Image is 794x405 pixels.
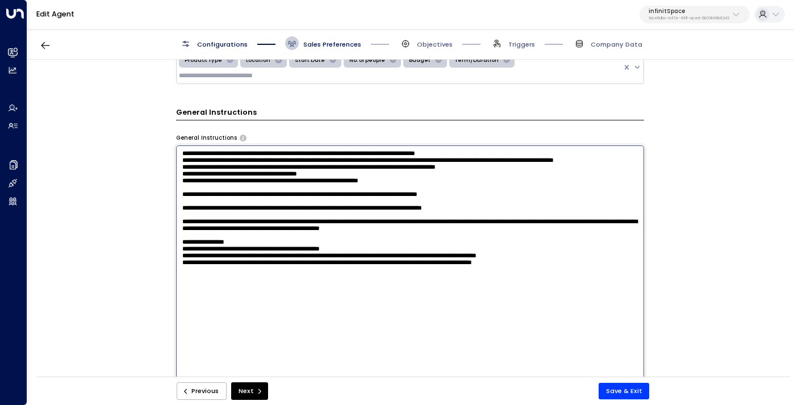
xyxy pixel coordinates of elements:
[176,134,237,142] label: General Instructions
[181,55,224,66] div: Product Type
[243,55,272,66] div: Location
[387,55,399,66] div: Remove No. of people
[231,382,268,400] button: Next
[417,40,453,49] span: Objectives
[272,55,285,66] div: Remove Location
[327,55,339,66] div: Remove Start Date
[240,135,246,140] button: Provide any specific instructions you want the agent to follow when responding to leads. This app...
[508,40,535,49] span: Triggers
[176,107,644,120] h3: General Instructions
[197,40,248,49] span: Configurations
[640,6,750,24] button: infinitSpace1ace8dbc-b47e-481f-aced-6b09b98b82d3
[346,55,387,66] div: No. of people
[406,55,432,66] div: Budget
[432,55,445,66] div: Remove Budget
[303,40,361,49] span: Sales Preferences
[500,55,513,66] div: Remove Term/Duration
[591,40,642,49] span: Company Data
[291,55,327,66] div: Start Date
[649,8,729,15] p: infinitSpace
[599,383,650,399] button: Save & Exit
[649,16,729,20] p: 1ace8dbc-b47e-481f-aced-6b09b98b82d3
[452,55,500,66] div: Term/Duration
[36,9,74,19] a: Edit Agent
[177,382,227,400] button: Previous
[224,55,236,66] div: Remove Product Type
